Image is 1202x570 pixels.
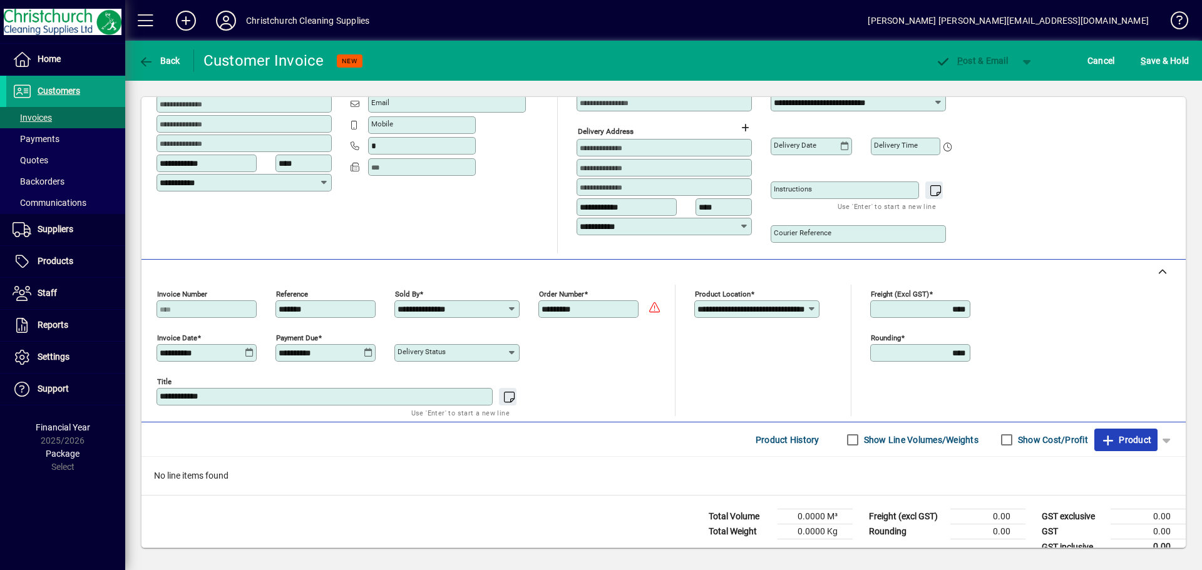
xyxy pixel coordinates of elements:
button: Product [1094,429,1158,451]
td: 0.00 [1111,539,1186,555]
span: Quotes [13,155,48,165]
mat-label: Invoice date [157,333,197,342]
span: Cancel [1087,51,1115,71]
app-page-header-button: Back [125,49,194,72]
a: Staff [6,278,125,309]
a: Products [6,246,125,277]
td: Total Volume [702,509,778,524]
a: Reports [6,310,125,341]
span: Staff [38,288,57,298]
mat-label: Order number [539,290,584,298]
span: ave & Hold [1141,51,1189,71]
button: Choose address [735,118,755,138]
a: Support [6,374,125,405]
td: GST [1035,524,1111,539]
span: Communications [13,198,86,208]
button: Add [166,9,206,32]
td: Freight (excl GST) [863,509,950,524]
span: Settings [38,352,69,362]
div: No line items found [141,457,1186,495]
mat-label: Mobile [371,120,393,128]
span: Backorders [13,176,64,186]
mat-hint: Use 'Enter' to start a new line [411,405,510,420]
td: Rounding [863,524,950,539]
span: Products [38,256,73,266]
mat-label: Invoice number [157,290,207,298]
td: 0.00 [1111,509,1186,524]
span: Back [138,56,180,66]
mat-label: Freight (excl GST) [871,290,929,298]
td: GST exclusive [1035,509,1111,524]
a: Quotes [6,150,125,171]
td: 0.00 [950,509,1025,524]
mat-label: Rounding [871,333,901,342]
td: 0.0000 M³ [778,509,853,524]
td: 0.0000 Kg [778,524,853,539]
mat-label: Sold by [395,290,419,298]
span: Reports [38,320,68,330]
mat-hint: Use 'Enter' to start a new line [838,199,936,213]
label: Show Line Volumes/Weights [861,434,979,446]
label: Show Cost/Profit [1015,434,1088,446]
div: [PERSON_NAME] [PERSON_NAME][EMAIL_ADDRESS][DOMAIN_NAME] [868,11,1149,31]
a: Backorders [6,171,125,192]
mat-label: Product location [695,290,751,298]
td: 0.00 [1111,524,1186,539]
div: Customer Invoice [203,51,324,71]
button: Save & Hold [1138,49,1192,72]
span: Payments [13,134,59,144]
span: P [957,56,963,66]
a: Home [6,44,125,75]
span: Customers [38,86,80,96]
span: Product [1101,430,1151,450]
span: Product History [756,430,819,450]
span: S [1141,56,1146,66]
mat-label: Delivery date [774,141,816,150]
span: Financial Year [36,422,90,432]
a: Invoices [6,107,125,128]
a: Knowledge Base [1161,3,1186,43]
div: Christchurch Cleaning Supplies [246,11,369,31]
a: Payments [6,128,125,150]
span: ost & Email [935,56,1008,66]
span: Package [46,449,80,459]
mat-label: Reference [276,290,308,298]
td: GST inclusive [1035,539,1111,555]
span: Support [38,384,69,394]
a: Settings [6,342,125,373]
a: Communications [6,192,125,213]
button: Post & Email [929,49,1014,72]
mat-label: Instructions [774,185,812,193]
mat-label: Title [157,377,172,386]
td: Total Weight [702,524,778,539]
mat-label: Payment due [276,333,318,342]
mat-label: Courier Reference [774,228,831,237]
mat-label: Delivery time [874,141,918,150]
button: Cancel [1084,49,1118,72]
span: Home [38,54,61,64]
mat-label: Email [371,98,389,107]
span: Invoices [13,113,52,123]
span: NEW [342,57,357,65]
a: Suppliers [6,214,125,245]
button: Profile [206,9,246,32]
button: Product History [751,429,824,451]
td: 0.00 [950,524,1025,539]
span: Suppliers [38,224,73,234]
button: Back [135,49,183,72]
mat-label: Delivery status [398,347,446,356]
